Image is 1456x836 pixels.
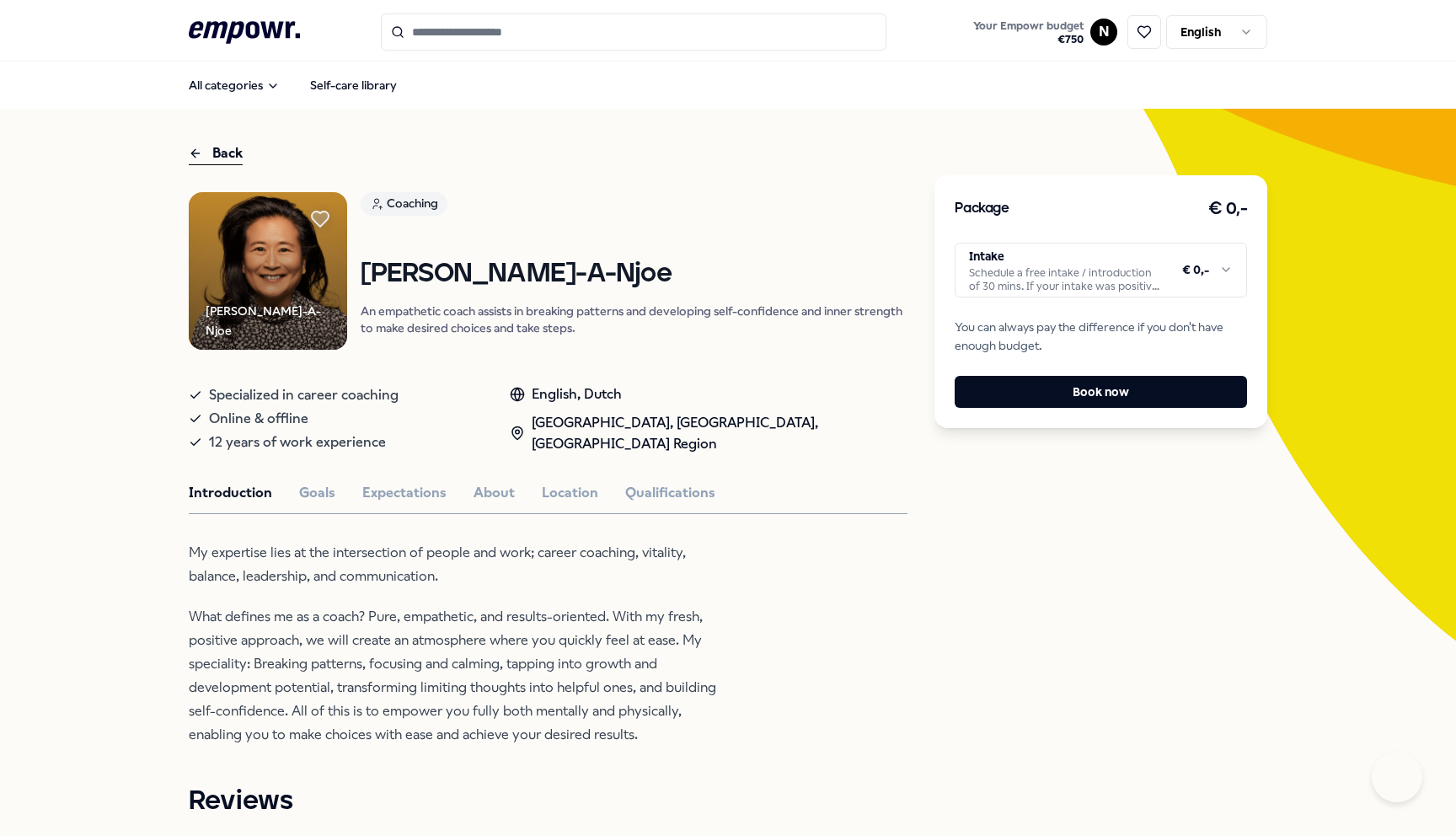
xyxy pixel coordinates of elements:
a: Self-care library [297,68,410,102]
button: Book now [955,376,1247,408]
button: Goals [299,482,335,504]
p: My expertise lies at the intersection of people and work; career coaching, vitality, balance, lea... [189,541,736,588]
nav: Main [175,68,410,102]
button: Qualifications [625,482,715,504]
span: Online & offline [209,407,308,431]
div: Back [189,142,243,165]
p: What defines me as a coach? Pure, empathetic, and results-oriented. With my fresh, positive appro... [189,605,736,747]
button: N [1090,19,1117,46]
span: 12 years of work experience [209,431,386,454]
a: Your Empowr budget€750 [966,14,1090,50]
div: Coaching [361,192,447,216]
h3: Package [955,198,1009,220]
button: About [474,482,515,504]
a: Coaching [361,192,908,222]
button: All categories [175,68,293,102]
input: Search for products, categories or subcategories [381,13,886,51]
div: [GEOGRAPHIC_DATA], [GEOGRAPHIC_DATA], [GEOGRAPHIC_DATA] Region [510,412,908,455]
button: Location [542,482,598,504]
div: [PERSON_NAME]-A-Njoe [206,302,347,340]
span: You can always pay the difference if you don't have enough budget. [955,318,1247,356]
button: Introduction [189,482,272,504]
span: Your Empowr budget [973,19,1084,33]
span: € 750 [973,33,1084,46]
h3: € 0,- [1208,196,1248,222]
button: Expectations [362,482,447,504]
h1: [PERSON_NAME]-A-Njoe [361,260,908,289]
p: An empathetic coach assists in breaking patterns and developing self-confidence and inner strengt... [361,303,908,336]
span: Specialized in career coaching [209,383,399,407]
div: English, Dutch [510,383,908,405]
iframe: Help Scout Beacon - Open [1372,752,1422,802]
button: Your Empowr budget€750 [970,16,1087,50]
h1: Reviews [189,780,907,823]
img: Product Image [189,192,347,351]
